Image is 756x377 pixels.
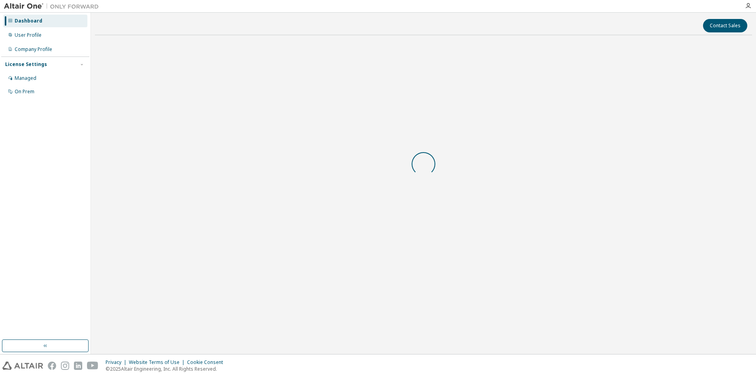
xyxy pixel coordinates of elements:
div: On Prem [15,89,34,95]
div: User Profile [15,32,42,38]
div: Cookie Consent [187,359,228,366]
div: Dashboard [15,18,42,24]
p: © 2025 Altair Engineering, Inc. All Rights Reserved. [106,366,228,372]
button: Contact Sales [703,19,747,32]
img: Altair One [4,2,103,10]
div: Website Terms of Use [129,359,187,366]
img: altair_logo.svg [2,362,43,370]
div: Managed [15,75,36,81]
img: facebook.svg [48,362,56,370]
img: youtube.svg [87,362,98,370]
div: Privacy [106,359,129,366]
div: Company Profile [15,46,52,53]
img: instagram.svg [61,362,69,370]
div: License Settings [5,61,47,68]
img: linkedin.svg [74,362,82,370]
